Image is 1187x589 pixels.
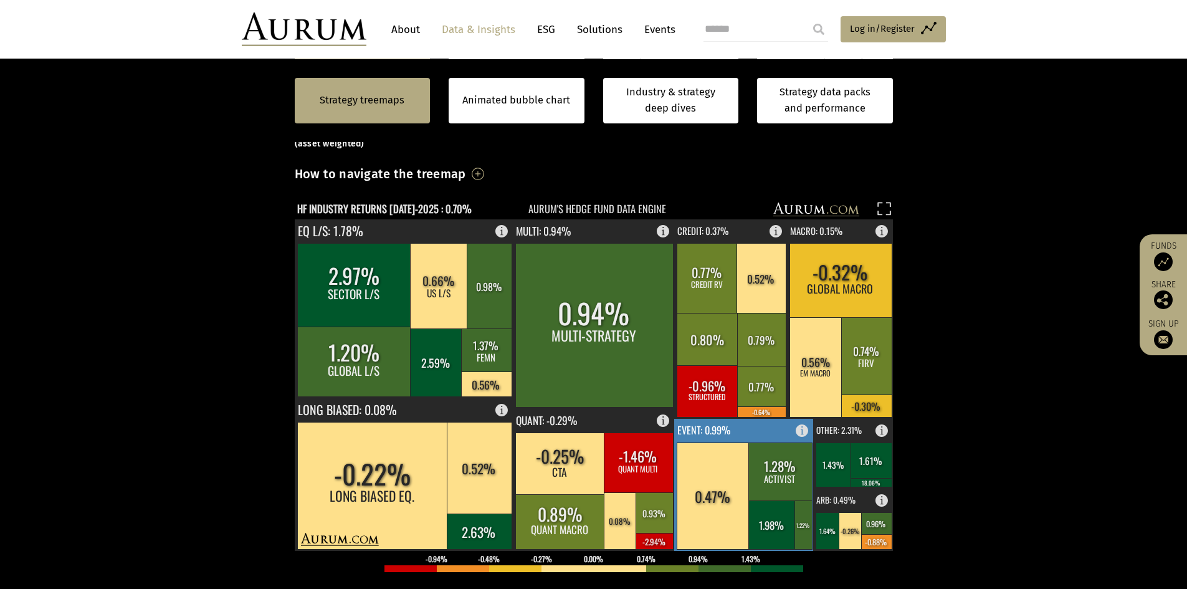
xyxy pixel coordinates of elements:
a: Industry & strategy deep dives [603,78,739,123]
a: Log in/Register [841,16,946,42]
a: Funds [1146,241,1181,271]
a: Solutions [571,18,629,41]
div: Share [1146,280,1181,309]
img: Share this post [1154,290,1173,309]
a: Strategy treemaps [320,92,404,108]
h3: How to navigate the treemap [295,163,466,184]
small: (asset weighted) [295,138,365,149]
a: Events [638,18,675,41]
a: Strategy data packs and performance [757,78,893,123]
span: Log in/Register [850,21,915,36]
a: About [385,18,426,41]
input: Submit [806,17,831,42]
a: Sign up [1146,318,1181,349]
img: Access Funds [1154,252,1173,271]
a: Animated bubble chart [462,92,570,108]
img: Aurum [242,12,366,46]
a: Data & Insights [436,18,522,41]
img: Sign up to our newsletter [1154,330,1173,349]
a: ESG [531,18,561,41]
